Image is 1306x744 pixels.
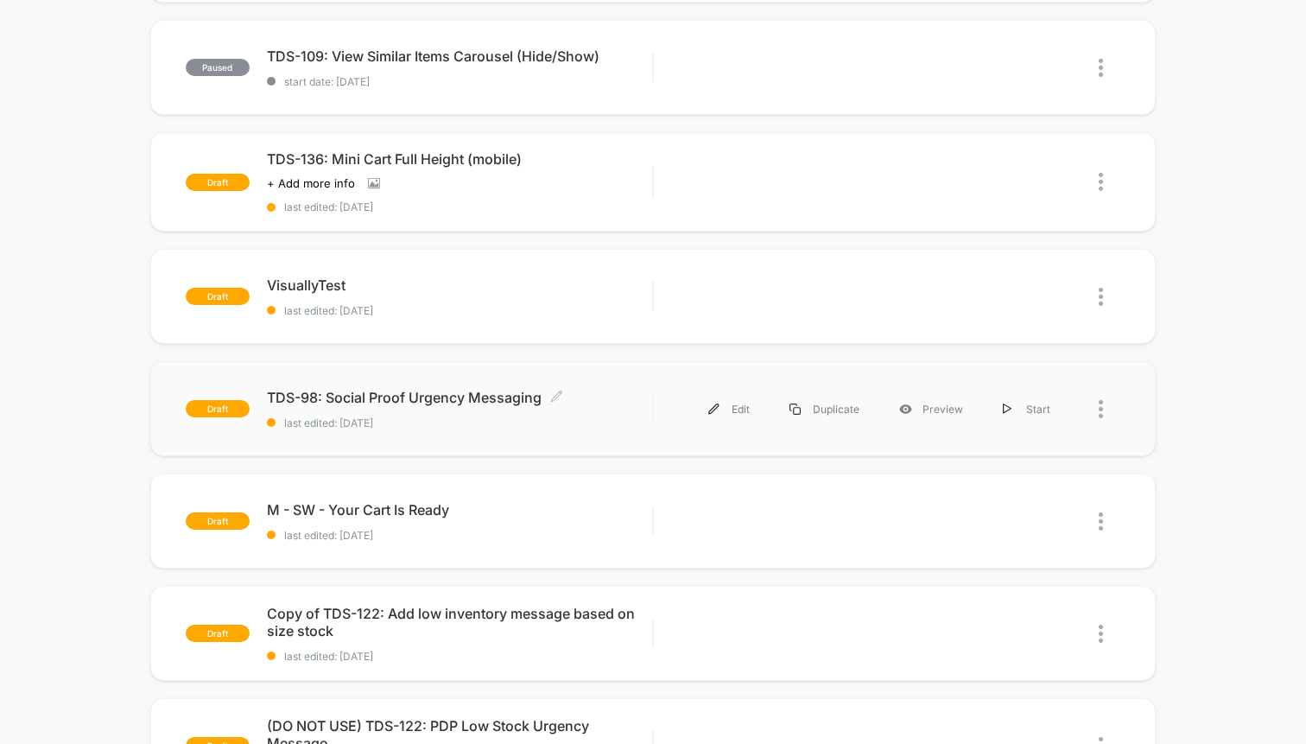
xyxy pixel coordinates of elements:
[688,390,770,429] div: Edit
[1099,625,1103,643] img: close
[789,404,801,415] img: menu
[267,277,652,294] span: VisuallyTest
[983,390,1070,429] div: Start
[1099,288,1103,306] img: close
[267,176,355,190] span: + Add more info
[186,174,250,191] span: draft
[1099,512,1103,531] img: close
[267,389,652,406] span: TDS-98: Social Proof Urgency Messaging
[267,75,652,88] span: start date: [DATE]
[1099,400,1103,418] img: close
[267,150,652,168] span: TDS-136: Mini Cart Full Height (mobile)
[708,404,720,415] img: menu
[879,390,983,429] div: Preview
[186,288,250,305] span: draft
[267,650,652,663] span: last edited: [DATE]
[1099,173,1103,191] img: close
[267,200,652,213] span: last edited: [DATE]
[1099,59,1103,77] img: close
[186,59,250,76] span: paused
[186,400,250,417] span: draft
[186,512,250,530] span: draft
[267,501,652,518] span: M - SW - Your Cart Is Ready
[186,625,250,642] span: draft
[267,417,652,429] span: last edited: [DATE]
[267,529,652,542] span: last edited: [DATE]
[267,605,652,639] span: Copy of TDS-122: Add low inventory message based on size stock
[1003,404,1011,415] img: menu
[267,304,652,317] span: last edited: [DATE]
[267,48,652,65] span: TDS-109: View Similar Items Carousel (Hide/Show)
[770,390,879,429] div: Duplicate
